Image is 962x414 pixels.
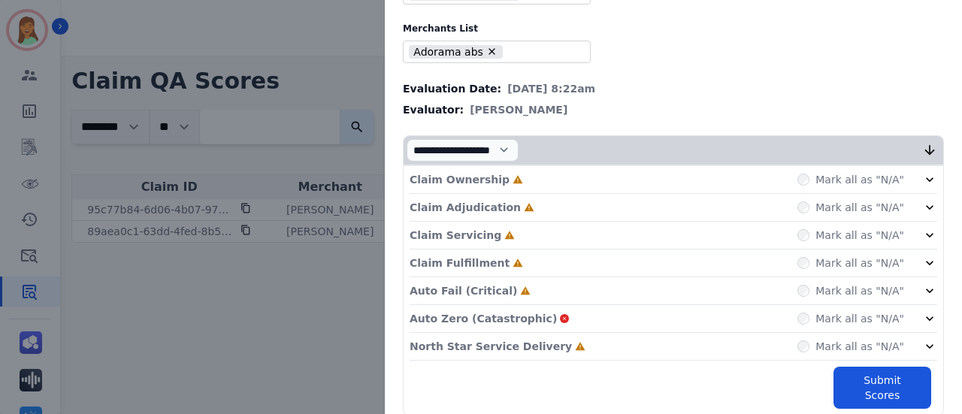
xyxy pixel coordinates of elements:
label: Mark all as "N/A" [815,255,904,270]
li: Adorama abs [409,45,503,59]
span: [PERSON_NAME] [470,102,567,117]
p: Claim Fulfillment [410,255,510,270]
div: Evaluator: [403,102,944,117]
label: Merchants List [403,23,944,35]
span: [DATE] 8:22am [507,81,595,96]
button: Remove Adorama abs [486,46,498,57]
label: Mark all as "N/A" [815,339,904,354]
p: Claim Servicing [410,228,501,243]
p: Claim Adjudication [410,200,521,215]
button: Submit Scores [833,367,931,409]
p: Claim Ownership [410,172,510,187]
label: Mark all as "N/A" [815,200,904,215]
p: North Star Service Delivery [410,339,572,354]
label: Mark all as "N/A" [815,311,904,326]
p: Auto Fail (Critical) [410,283,517,298]
label: Mark all as "N/A" [815,228,904,243]
div: Evaluation Date: [403,81,944,96]
label: Mark all as "N/A" [815,172,904,187]
ul: selected options [407,43,581,61]
p: Auto Zero (Catastrophic) [410,311,557,326]
label: Mark all as "N/A" [815,283,904,298]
